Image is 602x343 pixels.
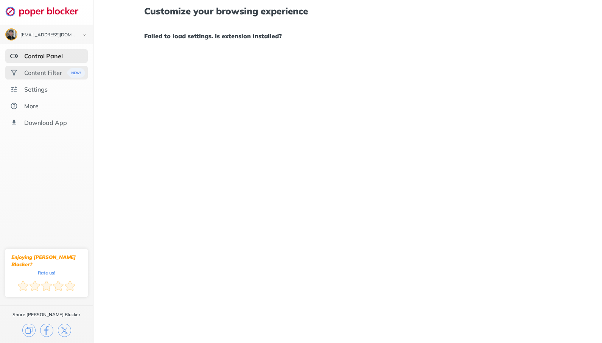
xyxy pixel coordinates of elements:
[11,254,82,268] div: Enjoying [PERSON_NAME] Blocker?
[144,31,551,41] h1: Failed to load settings. Is extension installed?
[22,324,36,337] img: copy.svg
[10,102,18,110] img: about.svg
[6,29,17,40] img: ACg8ocJRrp8c5JYNEILDS1ZQK3h_xt4pKzbo0_bl38PsHFjb5QpmA0814w=s96-c
[38,271,55,274] div: Rate us!
[24,86,48,93] div: Settings
[67,68,85,78] img: menuBanner.svg
[10,52,18,60] img: features-selected.svg
[24,119,67,126] div: Download App
[24,102,39,110] div: More
[10,69,18,76] img: social.svg
[12,312,81,318] div: Share [PERSON_NAME] Blocker
[10,86,18,93] img: settings.svg
[24,52,63,60] div: Control Panel
[20,33,76,38] div: scotttrester@gmail.com
[24,69,62,76] div: Content Filter
[10,119,18,126] img: download-app.svg
[144,6,551,16] h1: Customize your browsing experience
[58,324,71,337] img: x.svg
[5,6,87,17] img: logo-webpage.svg
[40,324,53,337] img: facebook.svg
[80,31,89,39] img: chevron-bottom-black.svg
